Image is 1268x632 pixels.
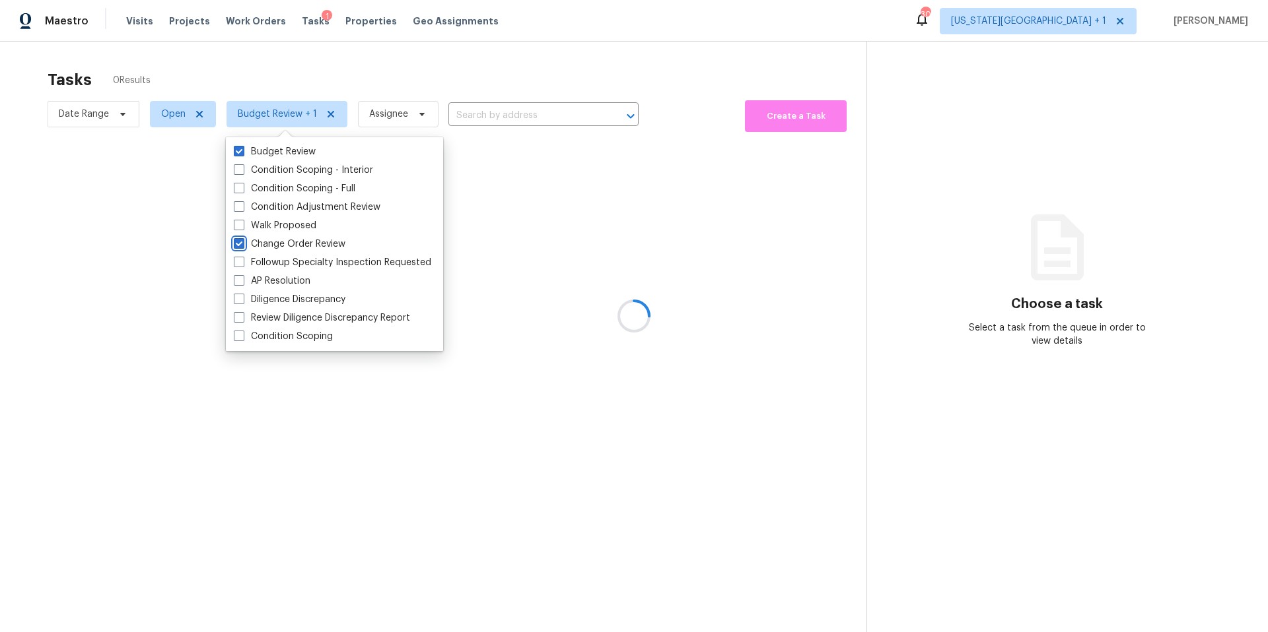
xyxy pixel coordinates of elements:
[234,293,345,306] label: Diligence Discrepancy
[234,311,410,325] label: Review Diligence Discrepancy Report
[234,274,310,288] label: AP Resolution
[234,219,316,232] label: Walk Proposed
[322,10,332,23] div: 1
[234,182,355,195] label: Condition Scoping - Full
[234,164,373,177] label: Condition Scoping - Interior
[921,8,930,21] div: 30
[234,237,345,251] label: Change Order Review
[234,330,333,343] label: Condition Scoping
[234,145,316,158] label: Budget Review
[234,256,431,269] label: Followup Specialty Inspection Requested
[234,201,380,214] label: Condition Adjustment Review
